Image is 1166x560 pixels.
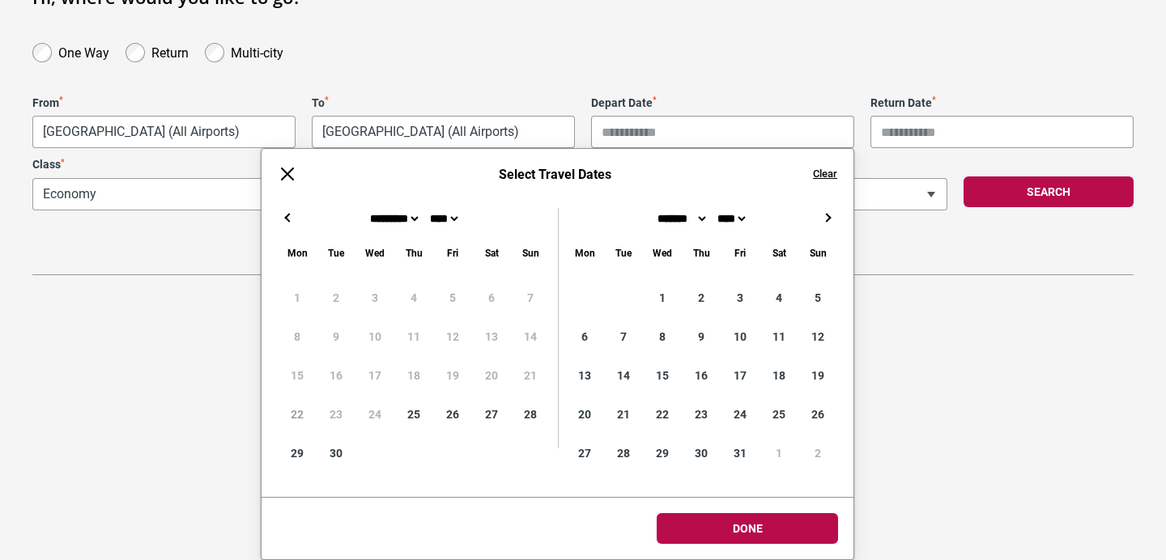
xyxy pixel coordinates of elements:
div: 28 [511,395,550,434]
div: 4 [760,278,798,317]
div: 29 [643,434,682,473]
div: 24 [721,395,760,434]
div: 26 [433,395,472,434]
div: 15 [643,356,682,395]
div: 11 [760,317,798,356]
span: London, United Kingdom [33,117,295,147]
div: 23 [682,395,721,434]
div: 25 [394,395,433,434]
span: Melbourne, Australia [312,116,575,148]
div: 16 [682,356,721,395]
div: Wednesday [643,244,682,262]
div: 3 [721,278,760,317]
span: Economy [32,178,482,210]
div: 17 [721,356,760,395]
label: From [32,96,296,110]
div: 12 [798,317,837,356]
div: 2 [798,434,837,473]
button: ← [278,208,297,227]
div: 22 [643,395,682,434]
div: 19 [798,356,837,395]
button: Clear [813,167,837,181]
label: Multi-city [231,41,283,61]
div: Monday [565,244,604,262]
div: 30 [317,434,355,473]
div: 31 [721,434,760,473]
button: Search [964,176,1134,207]
span: Melbourne, Australia [313,117,574,147]
label: Return Date [870,96,1134,110]
div: 5 [798,278,837,317]
div: Friday [721,244,760,262]
div: 1 [643,278,682,317]
div: 2 [682,278,721,317]
label: One Way [58,41,109,61]
div: 21 [604,395,643,434]
div: 6 [565,317,604,356]
div: 30 [682,434,721,473]
div: 14 [604,356,643,395]
div: 20 [565,395,604,434]
div: 10 [721,317,760,356]
div: Tuesday [604,244,643,262]
div: 28 [604,434,643,473]
div: 26 [798,395,837,434]
label: Return [151,41,189,61]
div: 27 [565,434,604,473]
div: 27 [472,395,511,434]
div: Sunday [511,244,550,262]
button: → [818,208,837,227]
div: 29 [278,434,317,473]
div: 25 [760,395,798,434]
div: 1 [760,434,798,473]
span: Economy [33,179,481,210]
label: Depart Date [591,96,854,110]
div: Thursday [682,244,721,262]
div: 13 [565,356,604,395]
div: Saturday [472,244,511,262]
div: Saturday [760,244,798,262]
button: Done [657,513,838,544]
div: 18 [760,356,798,395]
div: Wednesday [355,244,394,262]
label: Class [32,158,482,172]
div: Monday [278,244,317,262]
div: Thursday [394,244,433,262]
span: London, United Kingdom [32,116,296,148]
label: To [312,96,575,110]
div: Tuesday [317,244,355,262]
div: Sunday [798,244,837,262]
div: 9 [682,317,721,356]
div: Friday [433,244,472,262]
div: 8 [643,317,682,356]
div: 7 [604,317,643,356]
h6: Select Travel Dates [313,167,797,182]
